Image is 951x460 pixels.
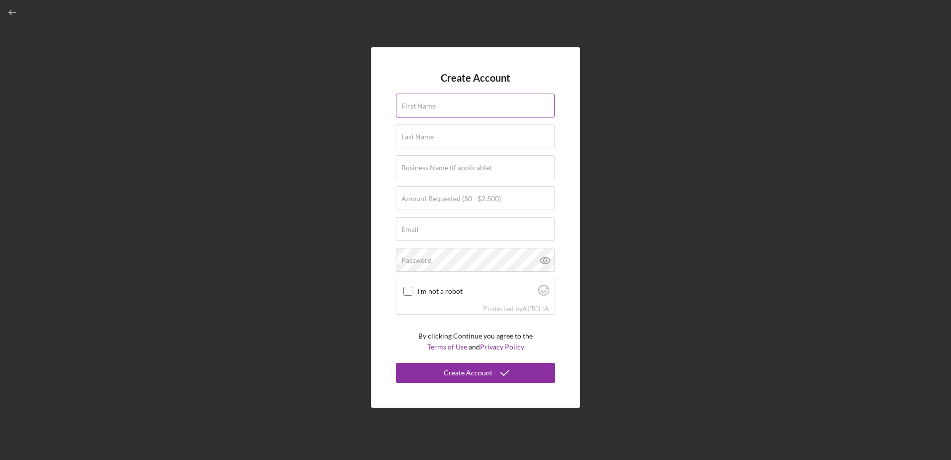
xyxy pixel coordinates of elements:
[401,256,432,264] label: Password
[401,226,419,233] label: Email
[401,133,434,141] label: Last Name
[417,287,535,295] label: I'm not a robot
[483,305,549,313] div: Protected by
[427,343,467,351] a: Terms of Use
[401,195,501,203] label: Amount Requested ($0 - $2,500)
[401,164,491,172] label: Business Name (if applicable)
[441,72,510,84] h4: Create Account
[401,102,436,110] label: First Name
[480,343,524,351] a: Privacy Policy
[538,289,549,297] a: Visit Altcha.org
[444,363,492,383] div: Create Account
[418,331,533,353] p: By clicking Continue you agree to the and
[396,363,555,383] button: Create Account
[522,304,549,313] a: Visit Altcha.org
